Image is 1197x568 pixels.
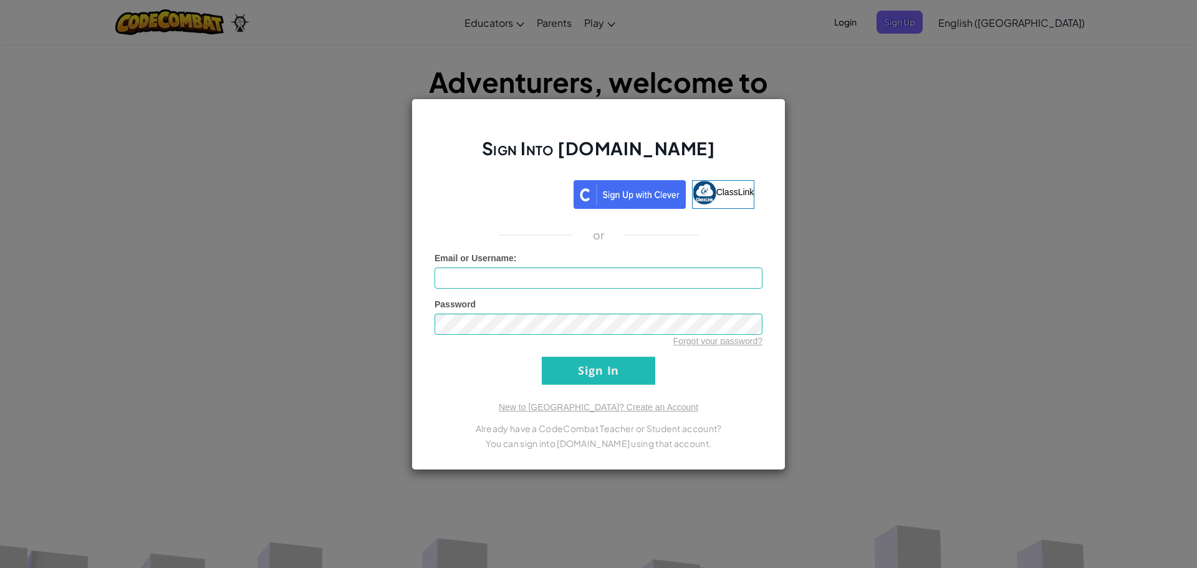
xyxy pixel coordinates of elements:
[574,180,686,209] img: clever_sso_button@2x.png
[435,253,514,263] span: Email or Username
[435,137,762,173] h2: Sign Into [DOMAIN_NAME]
[716,186,754,196] span: ClassLink
[435,436,762,451] p: You can sign into [DOMAIN_NAME] using that account.
[673,336,762,346] a: Forgot your password?
[435,421,762,436] p: Already have a CodeCombat Teacher or Student account?
[693,181,716,205] img: classlink-logo-small.png
[436,179,574,206] iframe: Sign in with Google Button
[593,228,605,243] p: or
[435,252,517,264] label: :
[499,402,698,412] a: New to [GEOGRAPHIC_DATA]? Create an Account
[542,357,655,385] input: Sign In
[435,299,476,309] span: Password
